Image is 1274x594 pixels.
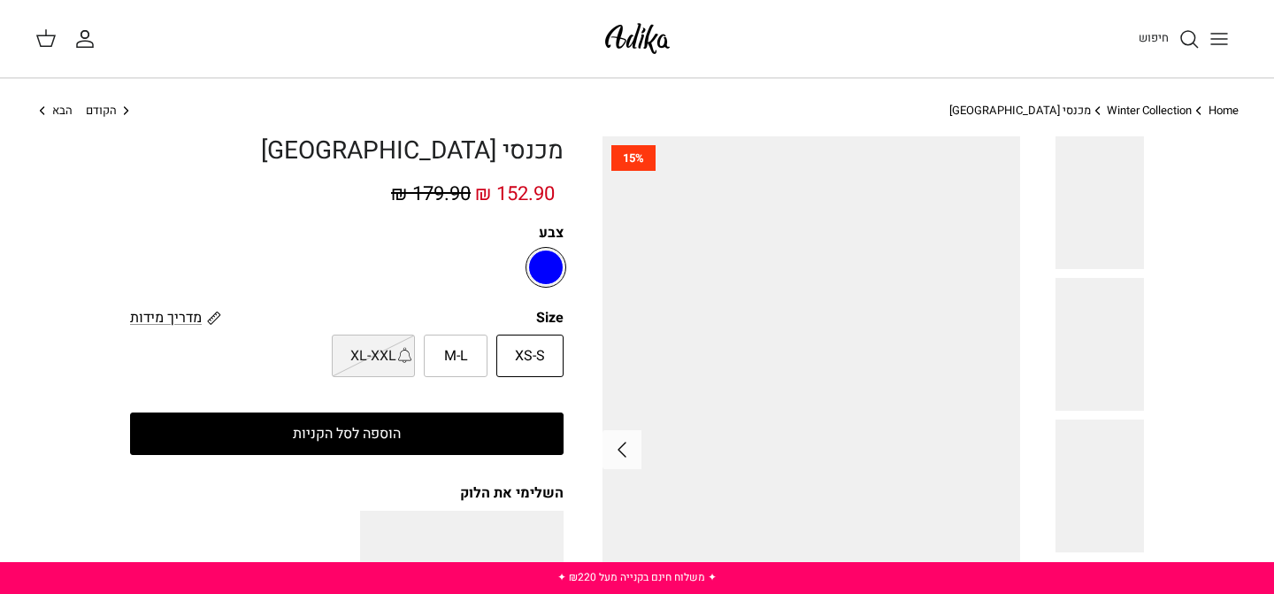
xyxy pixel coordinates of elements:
a: Home [1209,102,1239,119]
span: 152.90 ₪ [475,180,555,208]
a: מדריך מידות [130,307,221,328]
span: מדריך מידות [130,307,202,328]
span: 179.90 ₪ [391,180,471,208]
a: הקודם [86,103,134,120]
span: הבא [52,102,73,119]
a: מכנסי [GEOGRAPHIC_DATA] [949,102,1091,119]
span: XS-S [515,345,545,368]
span: חיפוש [1139,29,1169,46]
nav: Breadcrumbs [35,103,1239,120]
label: צבע [130,223,564,243]
a: Winter Collection [1107,102,1192,119]
a: הבא [35,103,73,120]
button: Toggle menu [1200,19,1239,58]
button: Next [602,430,641,469]
span: M-L [444,345,468,368]
button: הוספה לסל הקניות [130,413,564,455]
span: XL-XXL [350,345,396,368]
img: Adika IL [600,18,675,59]
a: ✦ משלוח חינם בקנייה מעל ₪220 ✦ [557,569,717,585]
div: השלימי את הלוק [130,483,564,503]
a: חיפוש [1139,28,1200,50]
h1: מכנסי [GEOGRAPHIC_DATA] [130,136,564,166]
legend: Size [536,308,564,328]
span: הקודם [86,102,117,119]
a: החשבון שלי [74,28,103,50]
